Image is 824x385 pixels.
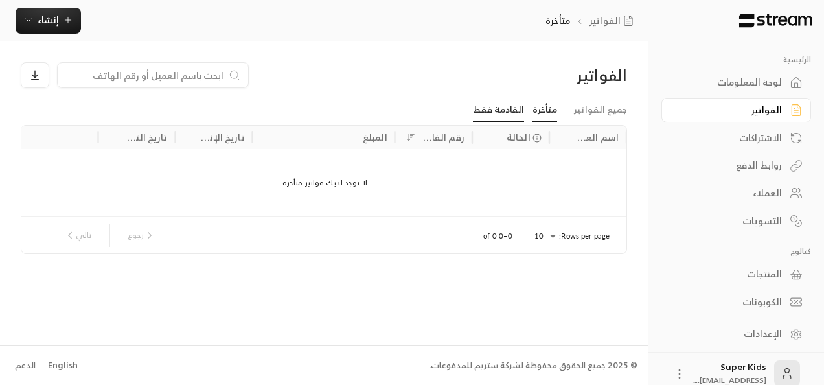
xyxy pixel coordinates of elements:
[48,359,78,372] div: English
[661,125,811,150] a: الاشتراكات
[661,246,811,257] p: كتالوج
[532,99,557,122] a: متأخرة
[574,129,619,145] div: اسم العميل
[528,228,559,244] div: 10
[38,12,59,28] span: إنشاء
[10,354,40,377] a: الدعم
[661,208,811,233] a: التسويات
[545,14,639,27] nav: breadcrumb
[483,231,512,241] p: 0–0 of 0
[485,65,627,86] div: الفواتير
[661,321,811,347] a: الإعدادات
[661,153,811,178] a: روابط الدفع
[122,129,167,145] div: تاريخ التحديث
[589,14,639,27] a: الفواتير
[574,99,627,121] a: جميع الفواتير
[473,99,524,122] a: القادمة فقط
[65,68,223,82] input: ابحث باسم العميل أو رقم الهاتف
[403,130,418,145] button: Sort
[661,181,811,206] a: العملاء
[363,129,387,145] div: المبلغ
[200,129,245,145] div: تاريخ الإنشاء
[545,14,570,27] p: متأخرة
[678,268,782,281] div: المنتجات
[678,327,782,340] div: الإعدادات
[661,262,811,287] a: المنتجات
[678,159,782,172] div: روابط الدفع
[21,149,626,216] div: لا توجد لديك فواتير متأخرة.
[429,359,637,372] div: © 2025 جميع الحقوق محفوظة لشركة ستريم للمدفوعات.
[661,290,811,315] a: الكوبونات
[678,104,782,117] div: الفواتير
[420,129,464,145] div: رقم الفاتورة
[678,296,782,309] div: الكوبونات
[661,98,811,123] a: الفواتير
[661,70,811,95] a: لوحة المعلومات
[678,187,782,200] div: العملاء
[678,76,782,89] div: لوحة المعلومات
[559,231,610,241] p: Rows per page:
[678,132,782,145] div: الاشتراكات
[661,54,811,65] p: الرئيسية
[507,130,531,144] span: الحالة
[678,215,782,227] div: التسويات
[16,8,81,34] button: إنشاء
[738,14,814,28] img: Logo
